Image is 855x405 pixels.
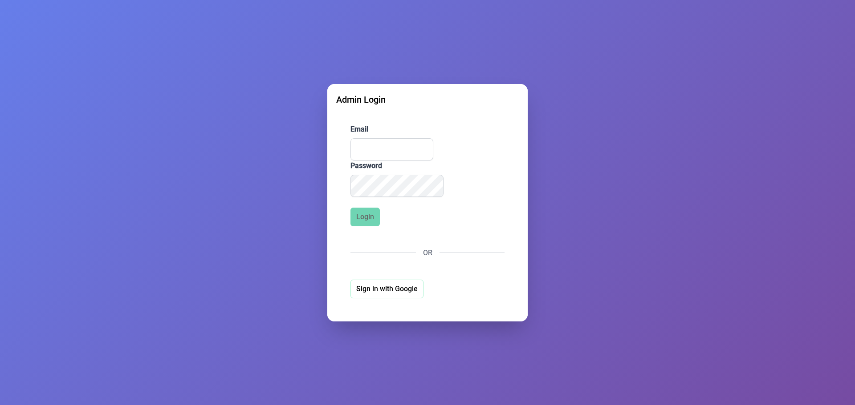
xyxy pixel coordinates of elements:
[356,212,374,222] span: Login
[350,248,505,258] div: OR
[356,284,418,294] span: Sign in with Google
[350,160,505,171] label: Password
[350,280,423,298] button: Sign in with Google
[350,208,380,226] button: Login
[350,124,505,135] label: Email
[336,93,519,106] div: Admin Login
